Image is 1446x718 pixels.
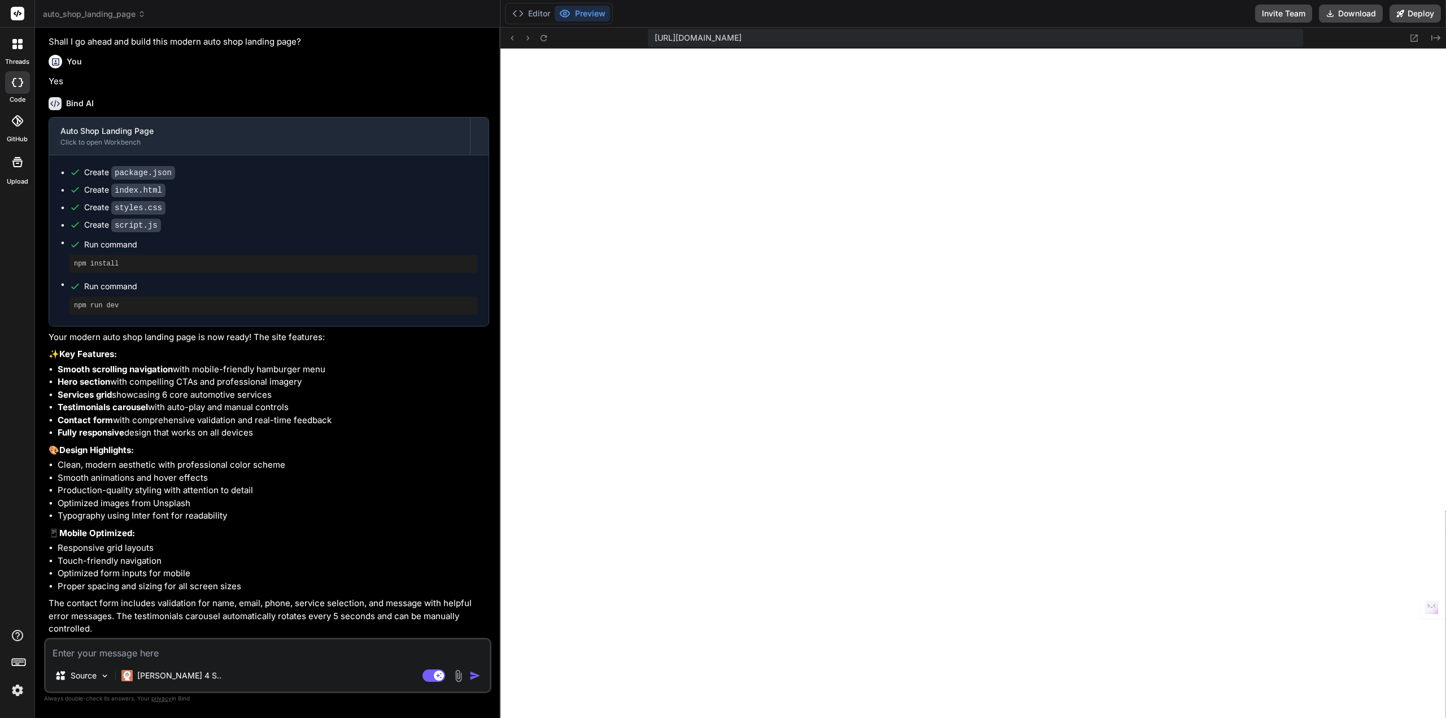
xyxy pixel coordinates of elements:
[58,363,489,376] li: with mobile-friendly hamburger menu
[49,75,489,88] p: Yes
[67,56,82,67] h6: You
[58,414,489,427] li: with comprehensive validation and real-time feedback
[1319,5,1383,23] button: Download
[66,98,94,109] h6: Bind AI
[60,138,459,147] div: Click to open Workbench
[49,444,489,457] p: 🎨
[111,184,165,197] code: index.html
[111,201,165,215] code: styles.css
[58,580,489,593] li: Proper spacing and sizing for all screen sizes
[58,401,489,414] li: with auto-play and manual controls
[60,125,459,137] div: Auto Shop Landing Page
[49,118,470,155] button: Auto Shop Landing PageClick to open Workbench
[100,671,110,681] img: Pick Models
[58,567,489,580] li: Optimized form inputs for mobile
[49,331,489,344] p: Your modern auto shop landing page is now ready! The site features:
[58,555,489,568] li: Touch-friendly navigation
[111,219,161,232] code: script.js
[121,670,133,681] img: Claude 4 Sonnet
[8,681,27,700] img: settings
[58,389,489,402] li: showcasing 6 core automotive services
[58,510,489,523] li: Typography using Inter font for readability
[58,376,110,387] strong: Hero section
[44,693,491,704] p: Always double-check its answers. Your in Bind
[7,177,28,186] label: Upload
[10,95,25,105] label: code
[1255,5,1312,23] button: Invite Team
[151,695,172,702] span: privacy
[508,6,555,21] button: Editor
[58,389,112,400] strong: Services grid
[58,459,489,472] li: Clean, modern aesthetic with professional color scheme
[84,184,165,196] div: Create
[71,670,97,681] p: Source
[111,166,175,180] code: package.json
[58,497,489,510] li: Optimized images from Unsplash
[58,472,489,485] li: Smooth animations and hover effects
[74,301,473,310] pre: npm run dev
[5,57,29,67] label: threads
[49,36,489,49] p: Shall I go ahead and build this modern auto shop landing page?
[84,167,175,179] div: Create
[84,239,477,250] span: Run command
[1390,5,1441,23] button: Deploy
[43,8,146,20] span: auto_shop_landing_page
[58,402,148,412] strong: Testimonials carousel
[49,348,489,361] p: ✨
[58,484,489,497] li: Production-quality styling with attention to detail
[59,445,134,455] strong: Design Highlights:
[58,542,489,555] li: Responsive grid layouts
[74,259,473,268] pre: npm install
[58,427,489,439] li: design that works on all devices
[49,597,489,636] p: The contact form includes validation for name, email, phone, service selection, and message with ...
[58,415,113,425] strong: Contact form
[137,670,221,681] p: [PERSON_NAME] 4 S..
[84,202,165,214] div: Create
[452,669,465,682] img: attachment
[500,49,1446,718] iframe: Preview
[555,6,610,21] button: Preview
[84,281,477,292] span: Run command
[84,219,161,231] div: Create
[655,32,742,43] span: [URL][DOMAIN_NAME]
[469,670,481,681] img: icon
[49,527,489,540] p: 📱
[58,364,173,375] strong: Smooth scrolling navigation
[7,134,28,144] label: GitHub
[59,349,117,359] strong: Key Features:
[58,376,489,389] li: with compelling CTAs and professional imagery
[59,528,135,538] strong: Mobile Optimized:
[58,427,124,438] strong: Fully responsive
